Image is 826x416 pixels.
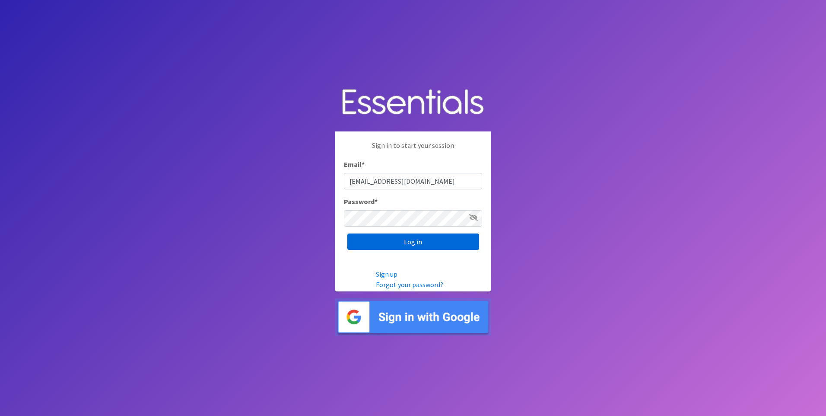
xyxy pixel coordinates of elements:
a: Sign up [376,270,397,278]
img: Sign in with Google [335,298,491,336]
abbr: required [362,160,365,169]
a: Forgot your password? [376,280,443,289]
label: Email [344,159,365,170]
p: Sign in to start your session [344,140,482,159]
label: Password [344,196,378,207]
input: Log in [347,234,479,250]
img: Human Essentials [335,80,491,125]
abbr: required [375,197,378,206]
